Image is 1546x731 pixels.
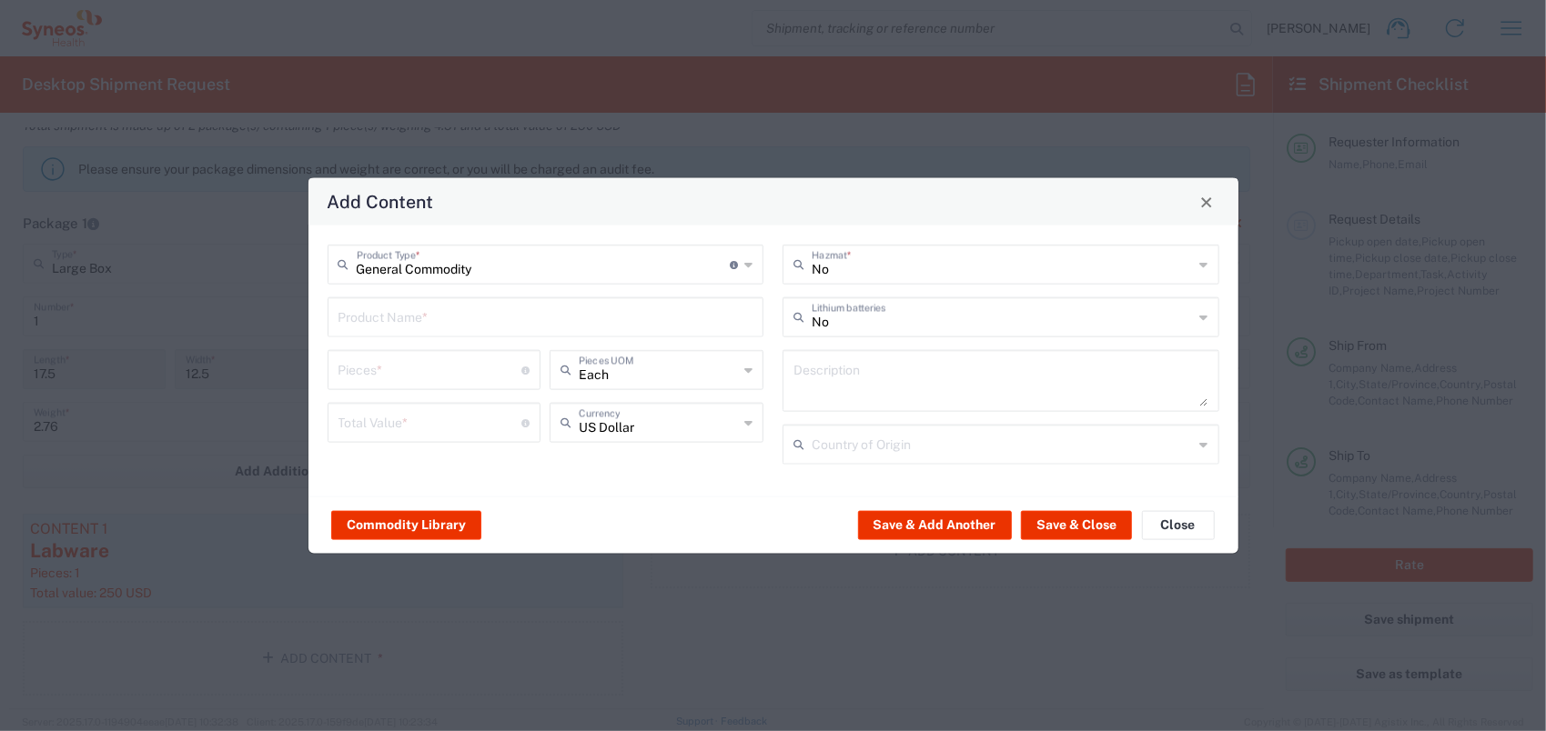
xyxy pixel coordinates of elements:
[1194,189,1219,215] button: Close
[1021,510,1132,539] button: Save & Close
[327,188,433,215] h4: Add Content
[331,510,481,539] button: Commodity Library
[858,510,1012,539] button: Save & Add Another
[1142,510,1215,539] button: Close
